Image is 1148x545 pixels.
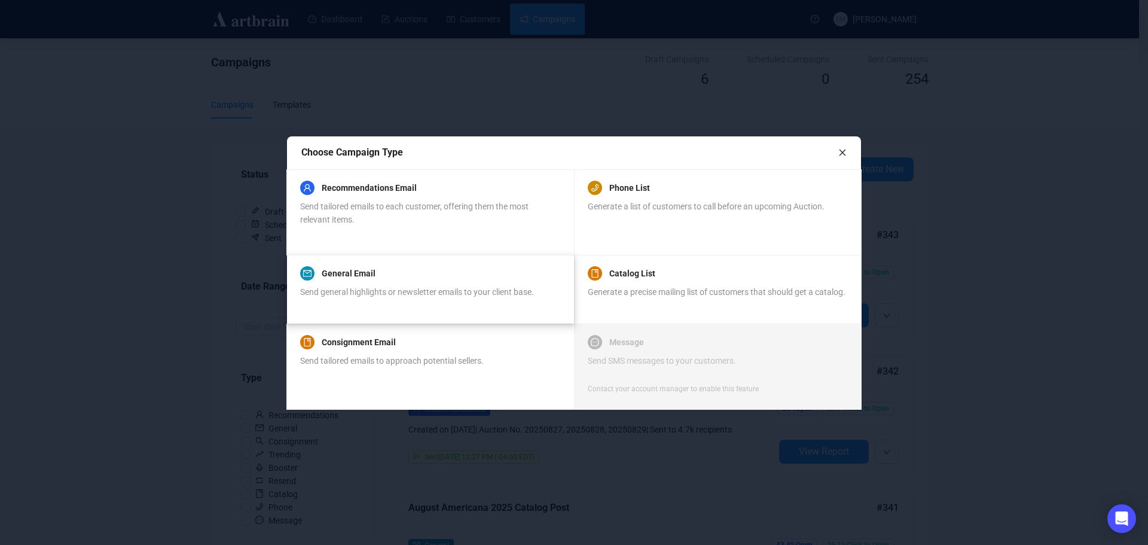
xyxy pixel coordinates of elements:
[591,338,599,346] span: message
[609,335,644,349] a: Message
[1107,504,1136,533] div: Open Intercom Messenger
[322,181,417,195] a: Recommendations Email
[303,269,312,278] span: mail
[300,202,529,224] span: Send tailored emails to each customer, offering them the most relevant items.
[591,269,599,278] span: book
[300,287,534,297] span: Send general highlights or newsletter emails to your client base.
[588,383,759,395] div: Contact your account manager to enable this feature
[322,335,396,349] a: Consignment Email
[588,356,736,366] span: Send SMS messages to your customers.
[322,266,375,281] a: General Email
[838,148,847,157] span: close
[609,181,650,195] a: Phone List
[609,266,655,281] a: Catalog List
[300,356,484,366] span: Send tailored emails to approach potential sellers.
[591,184,599,192] span: phone
[303,338,312,346] span: book
[588,287,845,297] span: Generate a precise mailing list of customers that should get a catalog.
[301,145,838,160] div: Choose Campaign Type
[303,184,312,192] span: user
[588,202,825,211] span: Generate a list of customers to call before an upcoming Auction.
